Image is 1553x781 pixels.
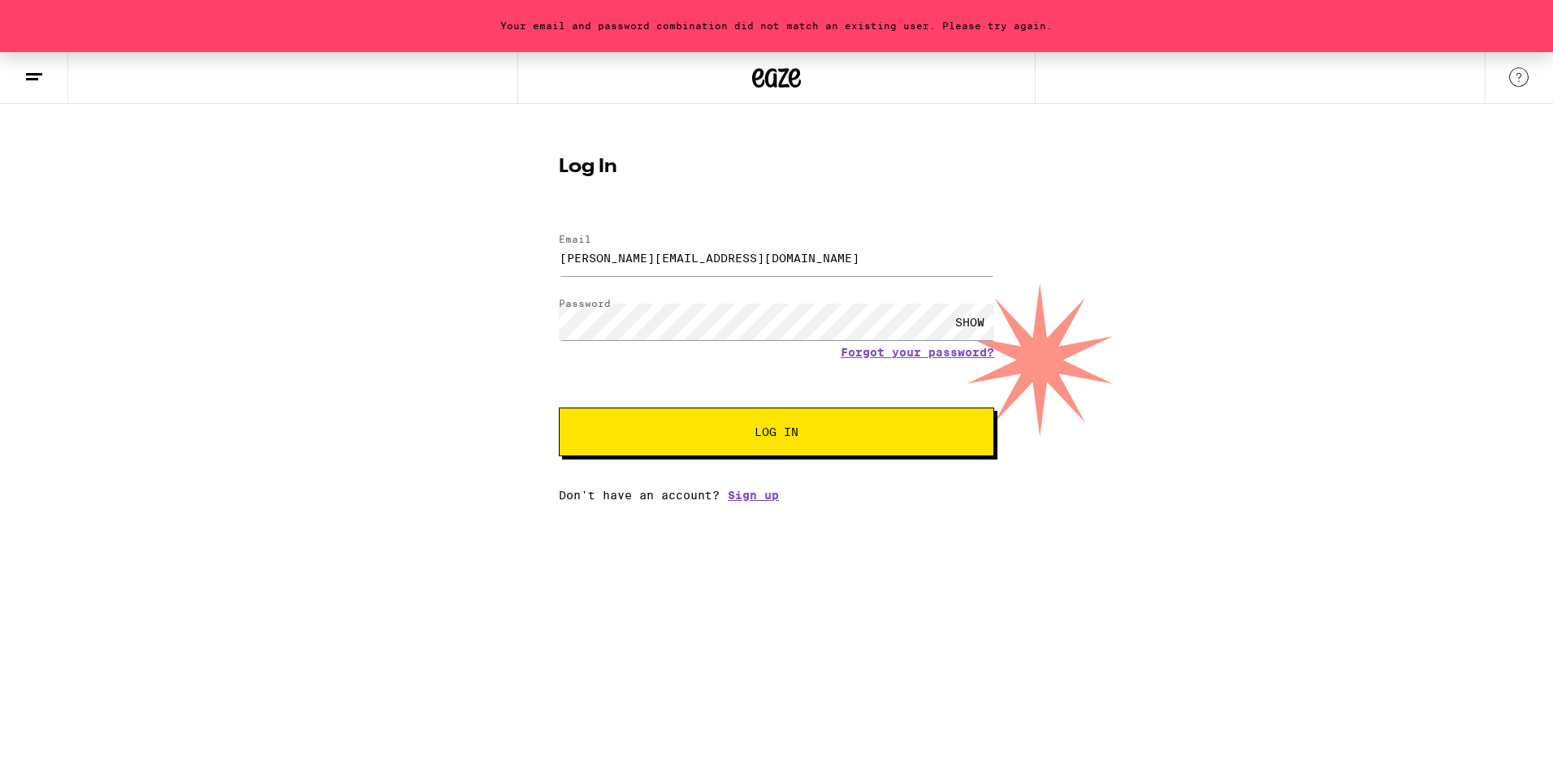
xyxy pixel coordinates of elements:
[559,298,611,309] label: Password
[559,489,994,502] div: Don't have an account?
[841,346,994,359] a: Forgot your password?
[728,489,779,502] a: Sign up
[945,304,994,340] div: SHOW
[755,426,798,438] span: Log In
[559,234,591,244] label: Email
[10,11,117,24] span: Hi. Need any help?
[559,157,994,177] h1: Log In
[559,408,994,456] button: Log In
[559,239,994,276] input: Email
